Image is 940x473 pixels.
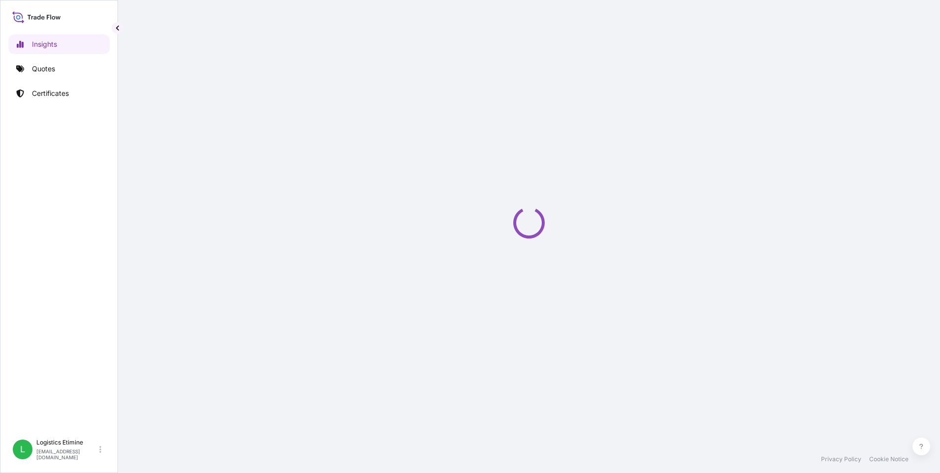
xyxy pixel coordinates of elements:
p: Certificates [32,89,69,98]
a: Quotes [8,59,110,79]
p: Logistics Etimine [36,439,97,446]
p: Quotes [32,64,55,74]
p: Insights [32,39,57,49]
a: Insights [8,34,110,54]
a: Cookie Notice [869,455,909,463]
a: Privacy Policy [821,455,861,463]
p: [EMAIL_ADDRESS][DOMAIN_NAME] [36,448,97,460]
a: Certificates [8,84,110,103]
span: L [20,444,25,454]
